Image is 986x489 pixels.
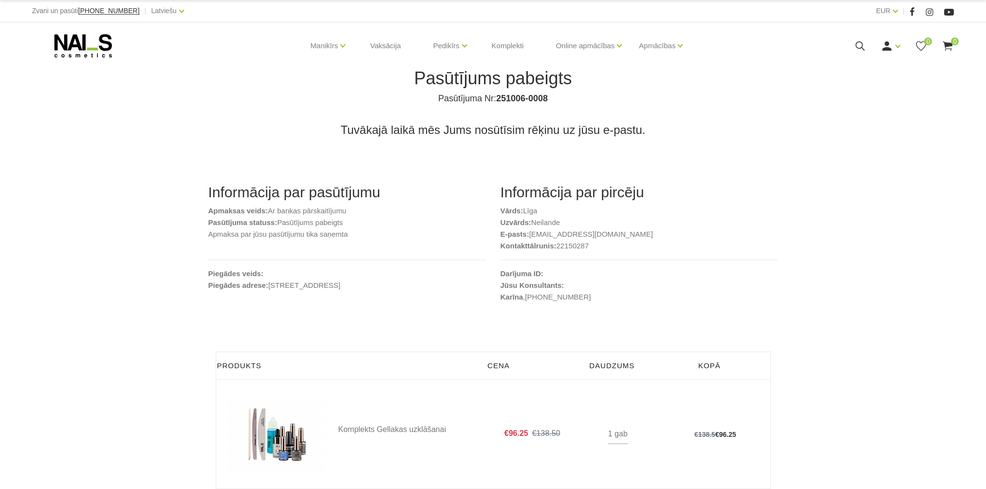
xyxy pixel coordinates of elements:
div: Zvani un pasūti [32,5,140,17]
span: 138.5 [698,431,715,438]
b: Piegādes adrese: [208,281,268,289]
a: EUR [876,5,891,17]
h1: Pasūtījums pabeigts [216,68,771,89]
a: Komplekts Gellakas uzklāšanai [338,426,482,433]
span: 96.25 [719,431,736,438]
b: E-pasts: [501,230,529,238]
a: [PHONE_NUMBER] [78,7,140,15]
b: Kontakttālrunis: [501,242,557,250]
a: Latviešu [151,5,177,17]
a: Online apmācības [556,26,614,65]
a: Vaksācija [362,22,409,69]
span: | [903,5,905,17]
th: Kopā [649,352,770,380]
a: Komplekti [484,22,532,69]
s: €138.50 [532,429,560,437]
h2: Informācija par pasūtījumu [208,184,486,201]
a: 0 [942,40,954,52]
a: Apmācības [639,26,675,65]
span: 0 [951,38,959,45]
th: Cena [482,352,575,380]
h2: Informācija par pircēju [501,184,778,201]
b: Piegādes veids: [208,269,263,278]
h4: Pasūtījuma Nr: [216,93,771,104]
a: Pedikīrs [433,26,459,65]
span: | [145,5,147,17]
div: Līga Neilande [EMAIL_ADDRESS][DOMAIN_NAME] 22150287 [493,184,785,322]
a: Manikīrs [311,26,338,65]
span: € [715,431,719,438]
th: Produkts [216,352,482,380]
b: Vārds: [501,207,523,215]
b: Pasūtījuma statuss: [208,218,278,226]
span: 0 [924,38,932,45]
a: [PHONE_NUMBER] [525,291,591,303]
strong: Karīna [501,293,523,301]
div: Ar bankas pārskaitījumu Pasūtījums pabeigts Apmaksa par jūsu pasūtījumu tika saņemta [STREET_ADDR... [201,184,493,322]
a: 0 [915,40,927,52]
b: 251006-0008 [496,94,548,103]
b: Uzvārds: [501,218,531,226]
b: Apmaksas veids: [208,207,268,215]
s: € [694,431,715,438]
span: €96.25 [504,429,532,438]
b: Jūsu Konsultants: [501,281,564,289]
p: , [501,291,778,303]
b: Darījuma ID: [501,269,543,278]
h3: Tuvākajā laikā mēs Jums nosūtīsim rēķinu uz jūsu e-pastu. [208,123,778,137]
th: Daudzums [575,352,649,380]
div: 1 gab [608,425,628,444]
